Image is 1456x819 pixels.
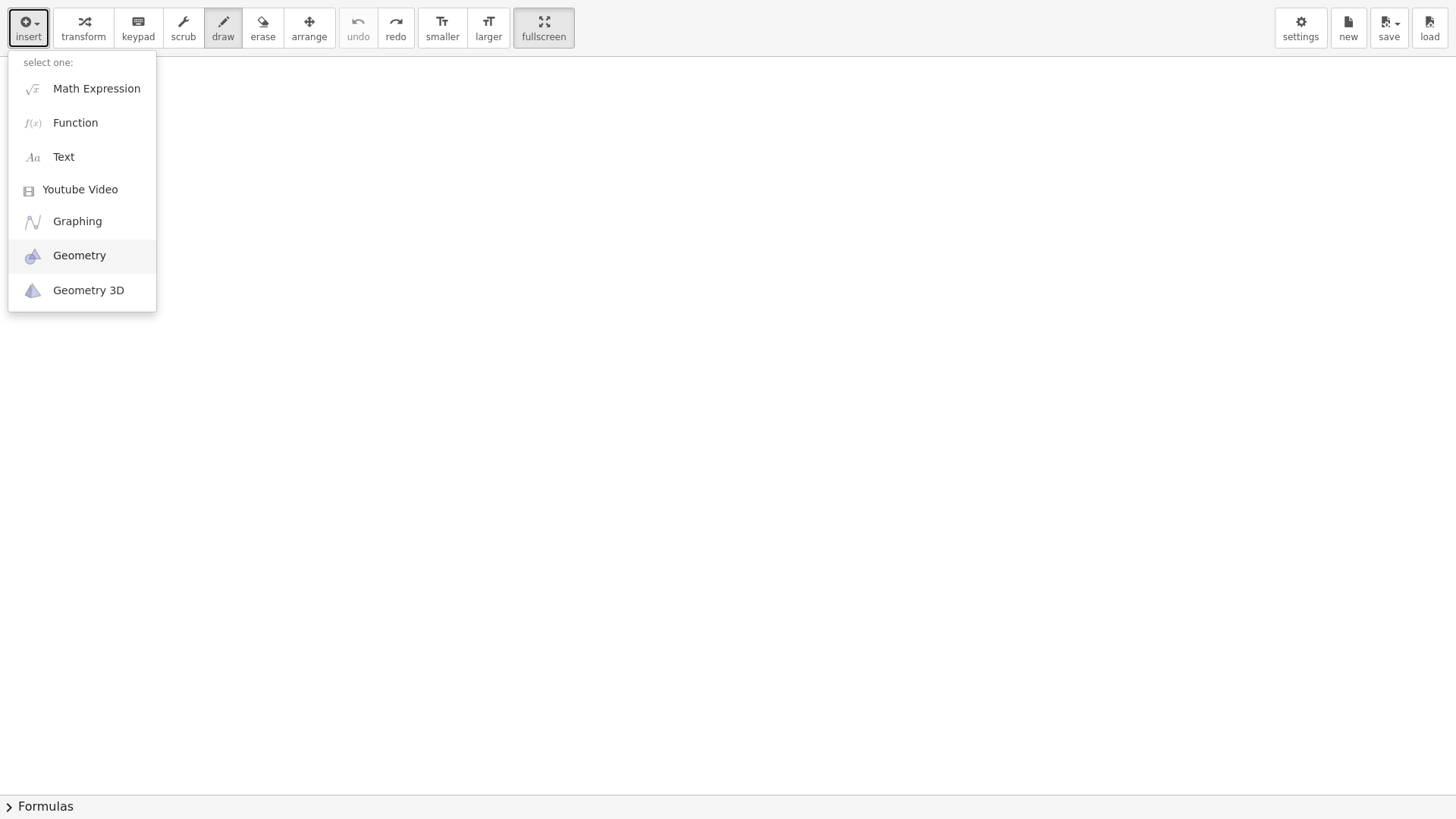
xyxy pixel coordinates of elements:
button: insert [8,8,50,49]
span: Graphing [53,215,102,230]
span: smaller [426,32,460,42]
button: load [1412,8,1448,49]
span: larger [475,32,502,42]
a: Graphing [8,206,156,240]
i: redo [389,13,403,31]
button: save [1370,8,1409,49]
button: redoredo [378,8,415,49]
button: fullscreen [513,8,574,49]
span: erase [250,32,275,42]
img: ggb-graphing.svg [24,213,42,232]
img: ggb-geometry.svg [24,247,42,266]
button: arrange [284,8,336,49]
a: Math Expression [8,72,156,106]
a: Geometry [8,240,156,274]
i: format_size [435,13,450,31]
span: insert [16,32,42,42]
span: load [1420,32,1440,42]
span: undo [347,32,370,42]
span: Geometry [53,249,106,264]
span: scrub [171,32,196,42]
a: Text [8,141,156,175]
a: Youtube Video [8,175,156,206]
img: f_x.png [24,114,42,133]
span: settings [1283,32,1319,42]
button: keyboardkeypad [114,8,164,49]
span: keypad [122,32,155,42]
span: Math Expression [53,82,140,97]
span: arrange [292,32,328,42]
button: new [1331,8,1367,49]
span: Function [53,116,99,131]
span: redo [386,32,406,42]
button: undoundo [339,8,378,49]
li: select one: [8,55,156,72]
a: Geometry 3D [8,274,156,308]
i: undo [351,13,366,31]
i: format_size [482,13,496,31]
button: transform [53,8,115,49]
img: ggb-3d.svg [24,281,42,300]
button: format_sizelarger [467,8,510,49]
span: transform [61,32,106,42]
span: Geometry 3D [53,284,124,299]
button: format_sizesmaller [418,8,468,49]
span: draw [212,32,235,42]
img: Aa.png [24,149,42,168]
button: settings [1275,8,1328,49]
i: keyboard [131,13,146,31]
a: Function [8,106,156,140]
span: fullscreen [522,32,566,42]
span: new [1339,32,1358,42]
button: draw [204,8,243,49]
button: scrub [163,8,205,49]
span: Youtube Video [42,183,118,198]
img: sqrt_x.png [24,80,42,99]
button: erase [242,8,284,49]
span: save [1379,32,1400,42]
span: Text [53,150,74,165]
